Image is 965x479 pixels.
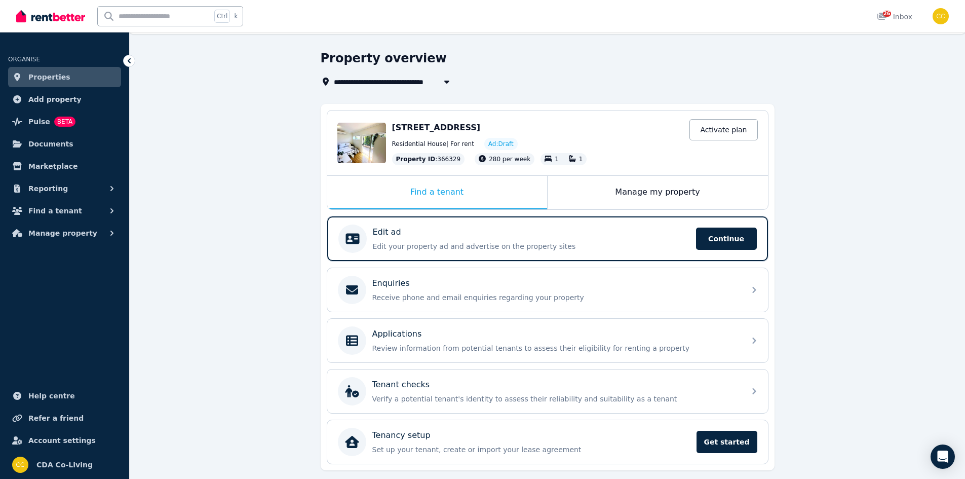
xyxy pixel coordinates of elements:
[54,117,75,127] span: BETA
[372,429,431,441] p: Tenancy setup
[372,379,430,391] p: Tenant checks
[373,226,401,238] p: Edit ad
[373,241,690,251] p: Edit your property ad and advertise on the property sites
[327,216,768,261] a: Edit adEdit your property ad and advertise on the property sitesContinue
[548,176,768,209] div: Manage my property
[372,343,739,353] p: Review information from potential tenants to assess their eligibility for renting a property
[28,71,70,83] span: Properties
[488,140,514,148] span: Ad: Draft
[327,420,768,464] a: Tenancy setupSet up your tenant, create or import your lease agreementGet started
[392,123,481,132] span: [STREET_ADDRESS]
[28,138,73,150] span: Documents
[12,457,28,473] img: CDA Co-Living
[372,328,422,340] p: Applications
[931,445,955,469] div: Open Intercom Messenger
[28,93,82,105] span: Add property
[8,386,121,406] a: Help centre
[321,50,447,66] h1: Property overview
[28,390,75,402] span: Help centre
[214,10,230,23] span: Ctrl
[396,155,436,163] span: Property ID
[36,459,93,471] span: CDA Co-Living
[8,408,121,428] a: Refer a friend
[28,434,96,447] span: Account settings
[327,370,768,413] a: Tenant checksVerify a potential tenant's identity to assess their reliability and suitability as ...
[883,11,891,17] span: 26
[392,153,465,165] div: : 366329
[8,112,121,132] a: PulseBETA
[372,445,690,455] p: Set up your tenant, create or import your lease agreement
[372,394,739,404] p: Verify a potential tenant's identity to assess their reliability and suitability as a tenant
[372,292,739,303] p: Receive phone and email enquiries regarding your property
[8,156,121,176] a: Marketplace
[8,89,121,109] a: Add property
[327,268,768,312] a: EnquiriesReceive phone and email enquiries regarding your property
[696,228,757,250] span: Continue
[28,160,78,172] span: Marketplace
[8,134,121,154] a: Documents
[28,412,84,424] span: Refer a friend
[372,277,410,289] p: Enquiries
[8,223,121,243] button: Manage property
[16,9,85,24] img: RentBetter
[8,178,121,199] button: Reporting
[8,201,121,221] button: Find a tenant
[234,12,238,20] span: k
[28,116,50,128] span: Pulse
[697,431,757,453] span: Get started
[28,205,82,217] span: Find a tenant
[8,56,40,63] span: ORGANISE
[8,430,121,451] a: Account settings
[327,176,547,209] div: Find a tenant
[28,227,97,239] span: Manage property
[392,140,474,148] span: Residential House | For rent
[327,319,768,362] a: ApplicationsReview information from potential tenants to assess their eligibility for renting a p...
[877,12,912,22] div: Inbox
[689,119,757,140] a: Activate plan
[489,156,530,163] span: 280 per week
[579,156,583,163] span: 1
[28,182,68,195] span: Reporting
[8,67,121,87] a: Properties
[555,156,559,163] span: 1
[933,8,949,24] img: CDA Co-Living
